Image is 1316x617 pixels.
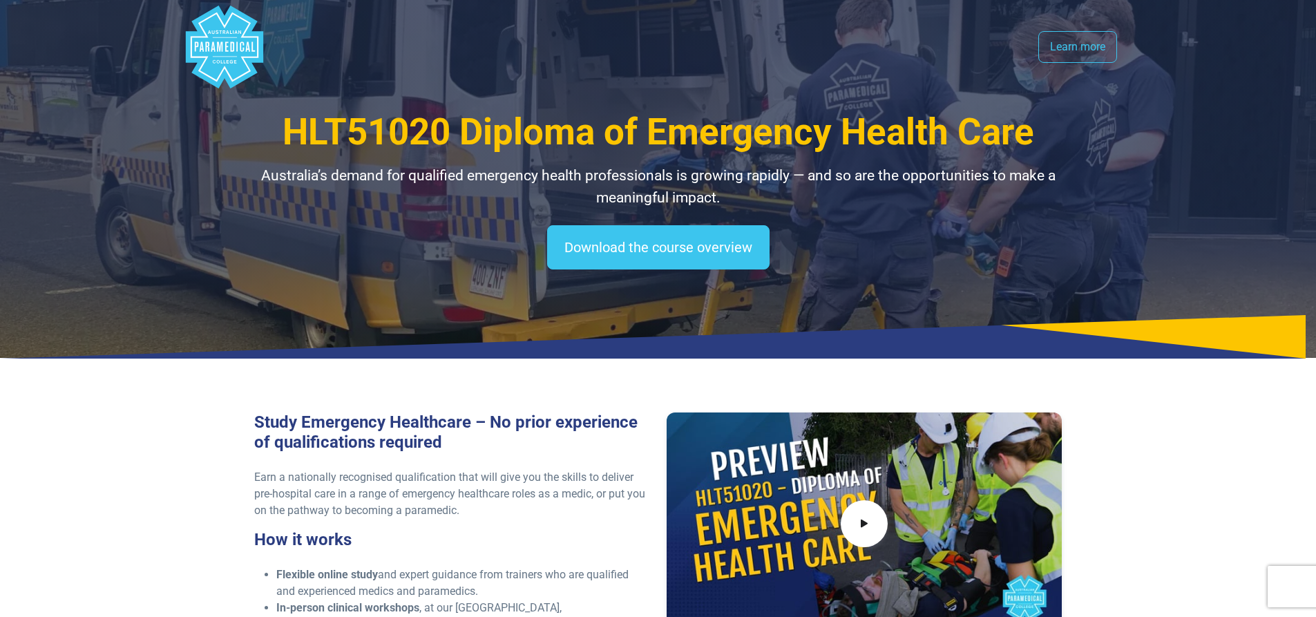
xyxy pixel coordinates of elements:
li: and expert guidance from trainers who are qualified and experienced medics and paramedics. [276,567,650,600]
div: Australian Paramedical College [183,6,266,88]
p: Australia’s demand for qualified emergency health professionals is growing rapidly — and so are t... [254,165,1062,209]
h3: Study Emergency Healthcare – No prior experience of qualifications required [254,412,650,453]
strong: In-person clinical workshops [276,601,419,614]
a: Download the course overview [547,225,770,269]
p: Earn a nationally recognised qualification that will give you the skills to deliver pre-hospital ... [254,469,650,519]
h3: How it works [254,530,650,550]
span: HLT51020 Diploma of Emergency Health Care [283,111,1034,153]
a: Learn more [1038,31,1117,63]
strong: Flexible online study [276,568,378,581]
